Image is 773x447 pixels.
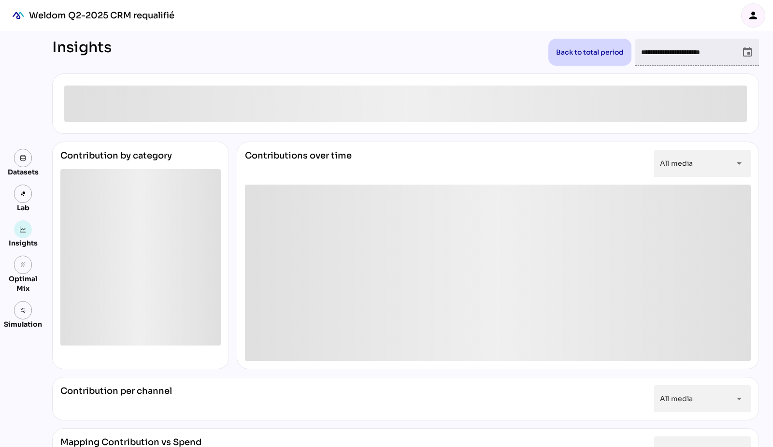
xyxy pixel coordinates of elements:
img: settings.svg [20,307,27,314]
div: Contribution by category [60,150,221,169]
div: Optimal Mix [4,274,42,293]
i: person [747,10,759,21]
div: Weldom Q2-2025 CRM requalifié [29,10,174,21]
span: Back to total period [556,46,624,58]
img: lab.svg [20,190,27,197]
div: Datasets [8,167,39,177]
i: arrow_drop_down [733,393,745,404]
img: data.svg [20,155,27,161]
div: Insights [9,238,38,248]
span: All media [660,394,693,403]
div: Contributions over time [245,150,352,177]
div: mediaROI [8,5,29,26]
i: event [742,46,753,58]
button: Back to total period [548,39,631,66]
div: Simulation [4,319,42,329]
img: graph.svg [20,226,27,233]
i: grain [20,261,27,268]
div: Lab [13,203,34,213]
span: All media [660,159,693,168]
i: arrow_drop_down [733,158,745,169]
div: Insights [52,39,112,66]
div: Contribution per channel [60,385,172,412]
